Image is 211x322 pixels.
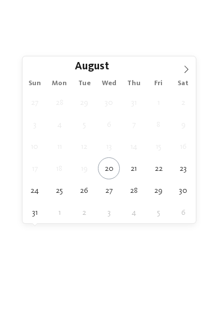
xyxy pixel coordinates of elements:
span: August 5, 2025 [73,113,95,135]
span: August 19, 2025 [73,157,95,179]
span: July 29, 2025 [73,91,95,113]
span: August 26, 2025 [73,179,95,201]
span: Tue [72,80,97,87]
span: August 6, 2025 [98,113,120,135]
span: August 22, 2025 [147,157,169,179]
span: August 21, 2025 [123,157,145,179]
span: September 5, 2025 [147,201,169,223]
span: Fri [146,80,171,87]
span: August 20, 2025 [98,157,120,179]
span: August 8, 2025 [147,113,169,135]
span: August [75,62,109,73]
span: July 27, 2025 [24,91,46,113]
span: September 4, 2025 [123,201,145,223]
span: July 28, 2025 [48,91,70,113]
span: August 15, 2025 [147,135,169,157]
span: September 2, 2025 [73,201,95,223]
span: August 25, 2025 [48,179,70,201]
span: August 3, 2025 [24,113,46,135]
img: Familienhotels Südtirol [155,8,211,37]
span: August 30, 2025 [172,179,194,201]
span: August 13, 2025 [98,135,120,157]
span: Thu [122,80,146,87]
span: Wed [97,80,122,87]
span: Familienhotels [GEOGRAPHIC_DATA] – by families for families [24,56,187,108]
span: August 27, 2025 [98,179,120,201]
span: August 28, 2025 [123,179,145,201]
span: August 31, 2025 [24,201,46,223]
p: The are as colourful as life itself, but all follow the same . Find the family hotel of your drea... [17,137,194,192]
span: August 24, 2025 [24,179,46,201]
span: September 6, 2025 [172,201,194,223]
span: Arrival [39,262,172,271]
span: September 3, 2025 [98,201,120,223]
span: A stay in your favourite hotels [52,228,159,236]
span: August 14, 2025 [123,135,145,157]
span: August 4, 2025 [48,113,70,135]
span: July 30, 2025 [98,91,120,113]
span: August 9, 2025 [172,113,194,135]
span: Sat [171,80,196,87]
span: August 7, 2025 [123,113,145,135]
span: July 31, 2025 [123,91,145,113]
input: Year [109,60,146,72]
span: August 12, 2025 [73,135,95,157]
span: Menu [182,18,200,28]
span: August 17, 2025 [24,157,46,179]
span: Mon [47,80,72,87]
span: Region [39,307,172,317]
span: August 23, 2025 [172,157,194,179]
span: August 29, 2025 [147,179,169,201]
span: September 1, 2025 [48,201,70,223]
span: August 10, 2025 [24,135,46,157]
span: August 18, 2025 [48,157,70,179]
span: August 11, 2025 [48,135,70,157]
span: August 2, 2025 [172,91,194,113]
span: Sun [23,80,47,87]
span: August 1, 2025 [147,91,169,113]
span: August 16, 2025 [172,135,194,157]
span: Departure [39,285,172,294]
